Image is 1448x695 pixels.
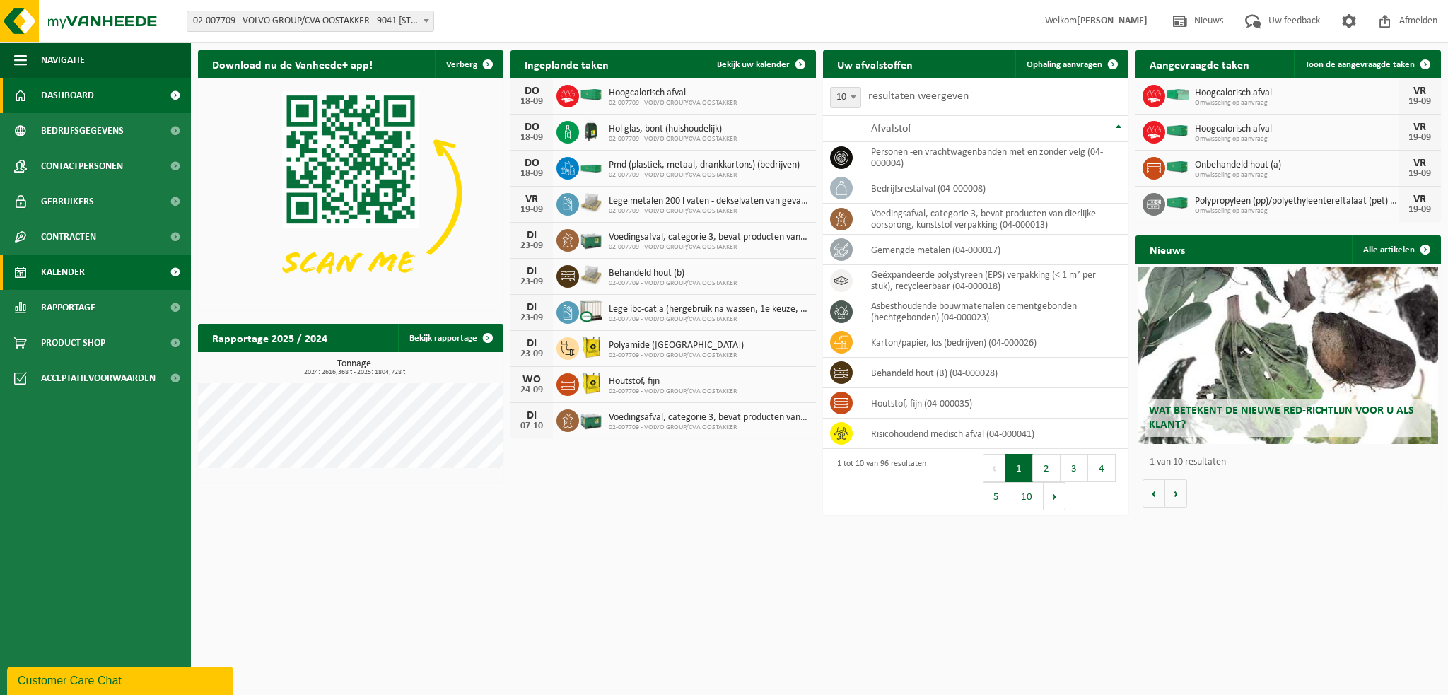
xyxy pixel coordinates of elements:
span: 02-007709 - VOLVO GROUP/CVA OOSTAKKER [609,171,800,180]
span: Onbehandeld hout (a) [1195,160,1399,171]
img: PB-LB-0680-HPE-GN-01 [579,407,603,431]
iframe: chat widget [7,664,236,695]
td: behandeld hout (B) (04-000028) [860,358,1128,388]
h2: Download nu de Vanheede+ app! [198,50,387,78]
div: VR [1406,86,1434,97]
span: 2024: 2616,368 t - 2025: 1804,728 t [205,369,503,376]
span: 10 [830,87,861,108]
div: DI [518,338,546,349]
h2: Aangevraagde taken [1135,50,1263,78]
span: Wat betekent de nieuwe RED-richtlijn voor u als klant? [1149,405,1414,430]
span: Hoogcalorisch afval [609,88,737,99]
div: 23-09 [518,241,546,251]
span: Hoogcalorisch afval [1195,88,1399,99]
span: Lege ibc-cat a (hergebruik na wassen, 1e keuze, als nieuw) [609,304,809,315]
span: Hoogcalorisch afval [1195,124,1399,135]
span: 02-007709 - VOLVO GROUP/CVA OOSTAKKER [609,315,809,324]
span: 02-007709 - VOLVO GROUP/CVA OOSTAKKER [609,99,737,107]
h2: Rapportage 2025 / 2024 [198,324,341,351]
a: Bekijk uw kalender [706,50,814,78]
span: Behandeld hout (b) [609,268,737,279]
h2: Ingeplande taken [510,50,623,78]
span: 02-007709 - VOLVO GROUP/CVA OOSTAKKER - 9041 OOSTAKKER, SMALLEHEERWEG 31 [187,11,433,31]
span: Omwisseling op aanvraag [1195,99,1399,107]
div: VR [1406,158,1434,169]
span: 10 [831,88,860,107]
span: Lege metalen 200 l vaten - dekselvaten van gevaarlijke producten [609,196,809,207]
div: 19-09 [1406,205,1434,215]
div: 18-09 [518,169,546,179]
div: DO [518,86,546,97]
td: personen -en vrachtwagenbanden met en zonder velg (04-000004) [860,142,1128,173]
span: Bedrijfsgegevens [41,113,124,148]
strong: [PERSON_NAME] [1077,16,1148,26]
img: HK-XC-40-GN-00 [1165,197,1189,209]
img: HK-XP-30-GN-00 [1165,88,1189,101]
span: 02-007709 - VOLVO GROUP/CVA OOSTAKKER [609,279,737,288]
span: Gebruikers [41,184,94,219]
img: CR-HR-1C-1000-PES-01 [579,119,603,143]
img: HK-XC-40-GN-00 [1165,124,1189,137]
div: DO [518,158,546,169]
span: Ophaling aanvragen [1027,60,1102,69]
button: Previous [983,454,1005,482]
div: 19-09 [518,205,546,215]
button: 10 [1010,482,1044,510]
span: 02-007709 - VOLVO GROUP/CVA OOSTAKKER - 9041 OOSTAKKER, SMALLEHEERWEG 31 [187,11,434,32]
td: voedingsafval, categorie 3, bevat producten van dierlijke oorsprong, kunststof verpakking (04-000... [860,204,1128,235]
div: 19-09 [1406,133,1434,143]
div: 07-10 [518,421,546,431]
span: Omwisseling op aanvraag [1195,171,1399,180]
div: 19-09 [1406,169,1434,179]
button: Next [1044,482,1065,510]
h3: Tonnage [205,359,503,376]
button: Volgende [1165,479,1187,508]
img: LP-PA-00000-WDN-11 [579,191,603,215]
img: PB-IC-CU [579,299,603,323]
div: DI [518,230,546,241]
img: HK-XC-40-GN-00 [1165,160,1189,173]
img: PB-LB-0680-HPE-GN-01 [579,227,603,251]
span: 02-007709 - VOLVO GROUP/CVA OOSTAKKER [609,424,809,432]
p: 1 van 10 resultaten [1150,457,1434,467]
h2: Uw afvalstoffen [823,50,927,78]
td: risicohoudend medisch afval (04-000041) [860,419,1128,449]
a: Bekijk rapportage [398,324,502,352]
button: 3 [1061,454,1088,482]
div: WO [518,374,546,385]
span: Toon de aangevraagde taken [1305,60,1415,69]
div: VR [1406,194,1434,205]
button: Verberg [435,50,502,78]
span: 02-007709 - VOLVO GROUP/CVA OOSTAKKER [609,135,737,144]
span: Hol glas, bont (huishoudelijk) [609,124,737,135]
span: Houtstof, fijn [609,376,737,387]
span: Acceptatievoorwaarden [41,361,156,396]
img: HK-XC-20-GN-00 [579,160,603,173]
div: VR [1406,122,1434,133]
button: 2 [1033,454,1061,482]
span: Polyamide ([GEOGRAPHIC_DATA]) [609,340,744,351]
div: 18-09 [518,97,546,107]
div: 24-09 [518,385,546,395]
span: 02-007709 - VOLVO GROUP/CVA OOSTAKKER [609,243,809,252]
button: 1 [1005,454,1033,482]
button: 5 [983,482,1010,510]
img: LP-BB-01000-PPR-11 [579,371,603,395]
span: Omwisseling op aanvraag [1195,135,1399,144]
span: Pmd (plastiek, metaal, drankkartons) (bedrijven) [609,160,800,171]
a: Toon de aangevraagde taken [1294,50,1440,78]
a: Ophaling aanvragen [1015,50,1127,78]
div: 23-09 [518,349,546,359]
div: DI [518,410,546,421]
td: karton/papier, los (bedrijven) (04-000026) [860,327,1128,358]
td: houtstof, fijn (04-000035) [860,388,1128,419]
div: 18-09 [518,133,546,143]
span: Voedingsafval, categorie 3, bevat producten van dierlijke oorsprong, kunststof v... [609,232,809,243]
div: DI [518,266,546,277]
td: bedrijfsrestafval (04-000008) [860,173,1128,204]
div: 23-09 [518,277,546,287]
span: Rapportage [41,290,95,325]
img: HK-XC-40-GN-00 [579,88,603,101]
div: VR [518,194,546,205]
